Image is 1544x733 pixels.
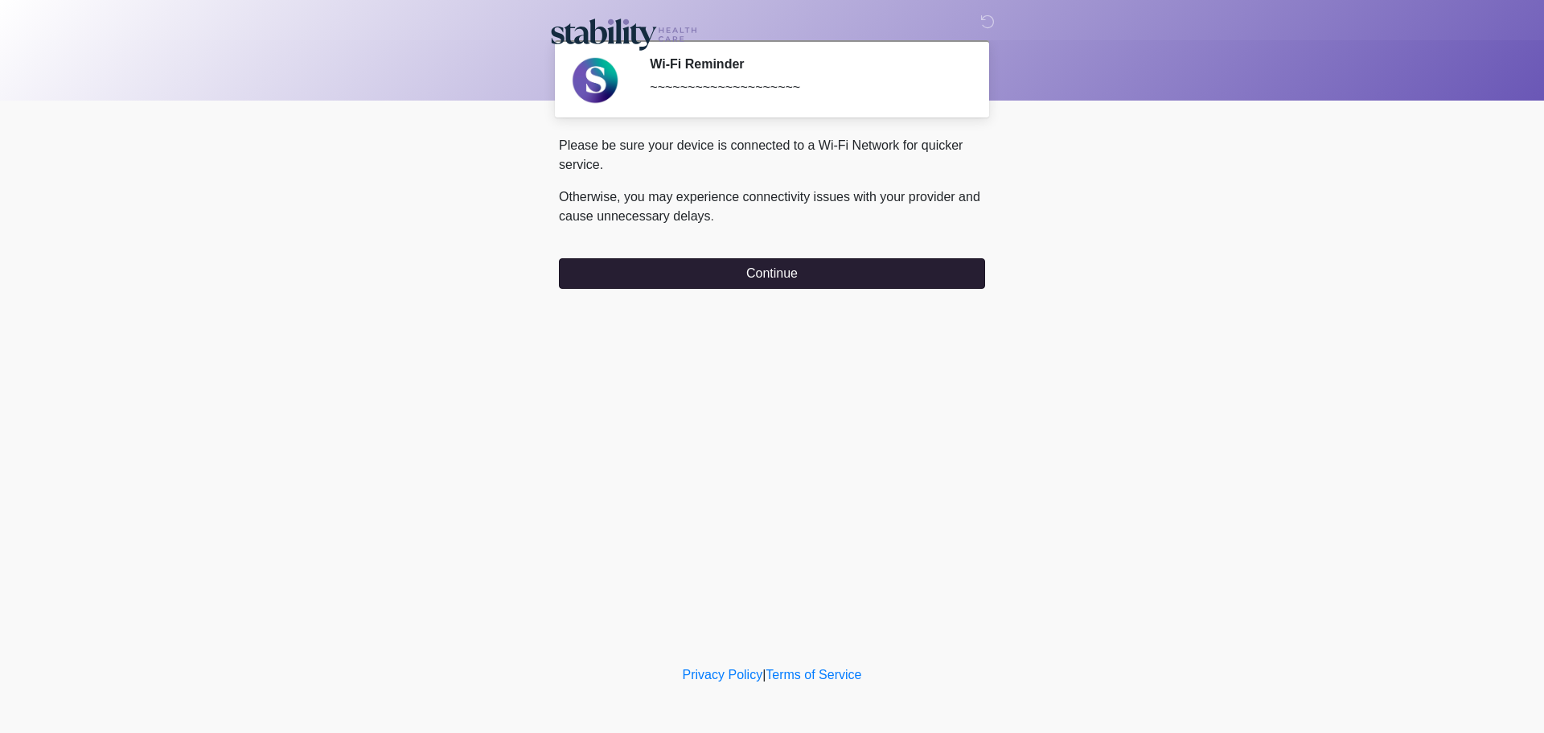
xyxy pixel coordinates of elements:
[559,136,985,175] p: Please be sure your device is connected to a Wi-Fi Network for quicker service.
[711,209,714,223] span: .
[650,78,961,97] div: ~~~~~~~~~~~~~~~~~~~~
[683,668,763,682] a: Privacy Policy
[766,668,861,682] a: Terms of Service
[543,12,704,53] img: Stability Healthcare Logo
[571,56,619,105] img: Agent Avatar
[559,187,985,226] p: Otherwise, you may experience connectivity issues with your provider and cause unnecessary delays
[762,668,766,682] a: |
[559,258,985,289] button: Continue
